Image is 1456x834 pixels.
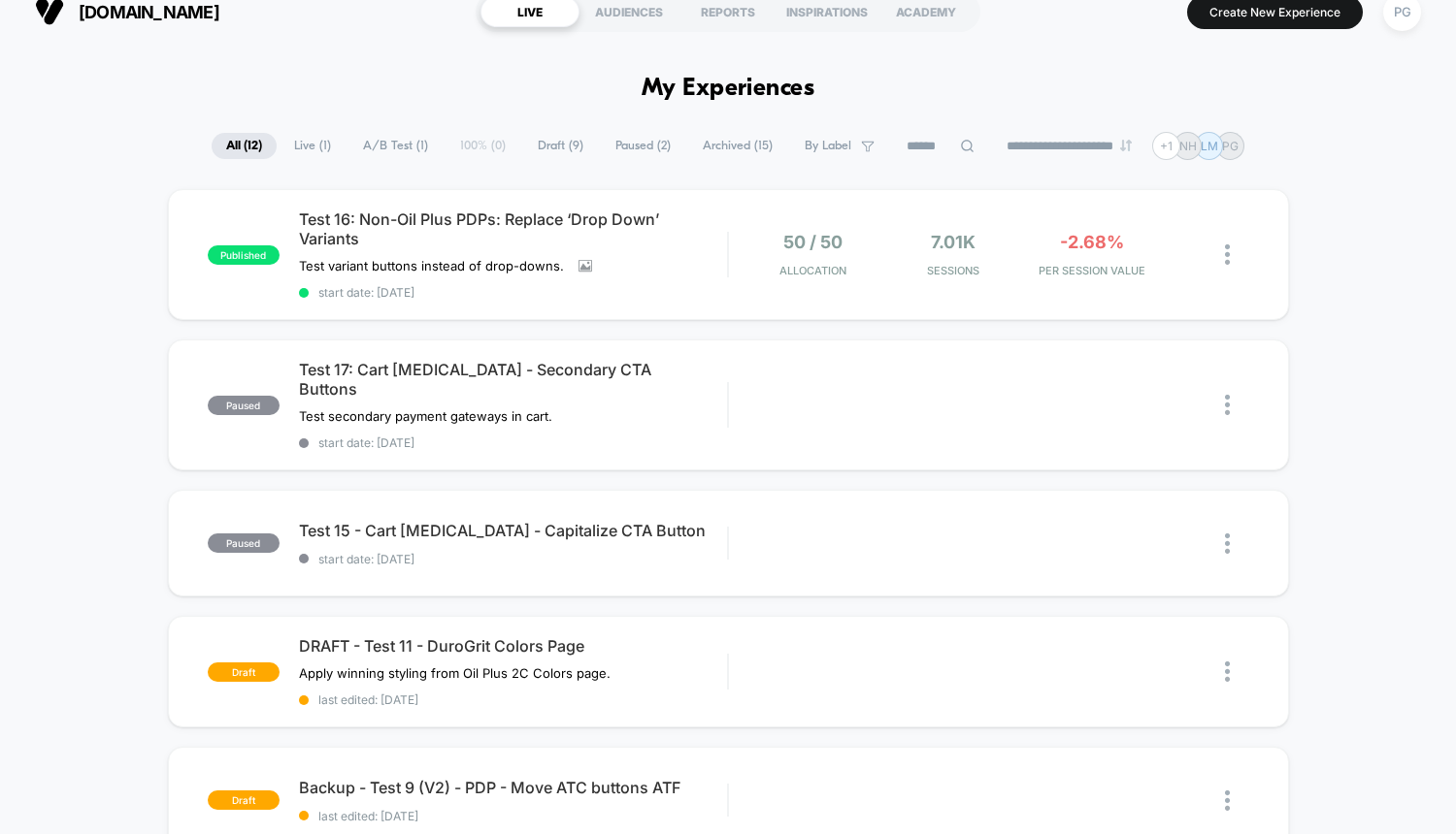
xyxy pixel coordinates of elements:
span: published [208,245,280,265]
span: draft [208,662,280,682]
img: close [1225,533,1230,554]
img: close [1225,244,1230,265]
span: start date: [DATE] [299,435,728,450]
span: Archived ( 15 ) [688,133,787,159]
span: By Label [805,139,851,153]
span: [DOMAIN_NAME] [79,2,219,22]
span: paused [208,396,280,415]
img: close [1225,790,1230,811]
span: A/B Test ( 1 ) [348,133,443,159]
span: Backup - Test 9 (V2) - PDP - Move ATC buttons ATF [299,778,728,797]
p: NH [1179,139,1197,153]
span: draft [208,790,280,810]
span: Test 15 - Cart [MEDICAL_DATA] - Capitalize CTA Button [299,521,728,540]
p: LM [1201,139,1218,153]
img: end [1120,140,1132,151]
h1: My Experiences [642,75,815,103]
span: Sessions [888,264,1018,277]
span: Paused ( 2 ) [601,133,685,159]
span: 7.01k [931,232,976,252]
span: Live ( 1 ) [280,133,346,159]
p: PG [1222,139,1239,153]
img: close [1225,661,1230,682]
span: 50 / 50 [783,232,843,252]
span: DRAFT - Test 11 - DuroGrit Colors Page [299,636,728,656]
span: Test secondary payment gateways in cart. [299,408,552,424]
span: paused [208,533,280,553]
span: last edited: [DATE] [299,809,728,823]
span: last edited: [DATE] [299,692,728,707]
span: All ( 12 ) [212,133,277,159]
span: Test 17: Cart [MEDICAL_DATA] - Secondary CTA Buttons [299,360,728,399]
img: close [1225,395,1230,415]
span: -2.68% [1060,232,1124,252]
span: Allocation [779,264,846,277]
span: start date: [DATE] [299,552,728,566]
span: start date: [DATE] [299,285,728,300]
span: Test 16: Non-Oil Plus PDPs: Replace ‘Drop Down’ Variants [299,209,728,248]
div: + 1 [1152,132,1180,160]
span: PER SESSION VALUE [1028,264,1158,277]
span: Draft ( 9 ) [523,133,598,159]
span: Apply winning styling from Oil Plus 2C Colors page. [299,665,611,681]
span: Test variant buttons instead of drop-downs. [299,258,564,273]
